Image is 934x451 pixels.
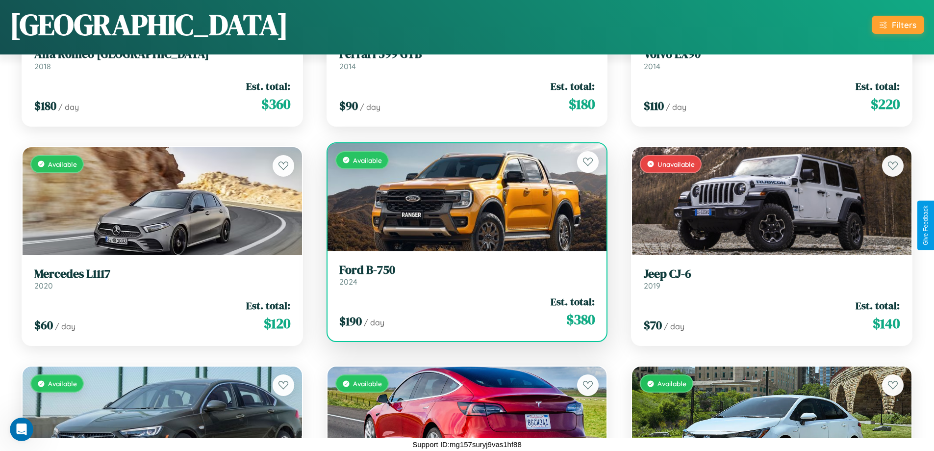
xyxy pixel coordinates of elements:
[339,277,357,287] span: 2024
[856,79,900,93] span: Est. total:
[339,61,356,71] span: 2014
[922,206,929,245] div: Give Feedback
[644,47,900,61] h3: Volvo EX90
[34,47,290,61] h3: Alfa Romeo [GEOGRAPHIC_DATA]
[569,94,595,114] span: $ 180
[48,379,77,388] span: Available
[566,310,595,329] span: $ 380
[873,314,900,333] span: $ 140
[34,281,53,291] span: 2020
[364,318,384,327] span: / day
[34,98,56,114] span: $ 180
[353,156,382,164] span: Available
[246,79,290,93] span: Est. total:
[644,98,664,114] span: $ 110
[34,267,290,291] a: Mercedes L11172020
[551,79,595,93] span: Est. total:
[666,102,686,112] span: / day
[339,98,358,114] span: $ 90
[339,263,595,287] a: Ford B-7502024
[58,102,79,112] span: / day
[657,160,695,168] span: Unavailable
[48,160,77,168] span: Available
[10,418,33,441] iframe: Intercom live chat
[856,298,900,313] span: Est. total:
[644,47,900,71] a: Volvo EX902014
[412,438,522,451] p: Support ID: mg157suryj9vas1hf88
[644,317,662,333] span: $ 70
[34,47,290,71] a: Alfa Romeo [GEOGRAPHIC_DATA]2018
[264,314,290,333] span: $ 120
[644,267,900,281] h3: Jeep CJ-6
[10,4,288,45] h1: [GEOGRAPHIC_DATA]
[360,102,380,112] span: / day
[34,267,290,281] h3: Mercedes L1117
[644,281,660,291] span: 2019
[872,16,924,34] button: Filters
[871,94,900,114] span: $ 220
[644,61,660,71] span: 2014
[664,321,684,331] span: / day
[657,379,686,388] span: Available
[339,47,595,71] a: Ferrari 599 GTB2014
[353,379,382,388] span: Available
[34,61,51,71] span: 2018
[34,317,53,333] span: $ 60
[246,298,290,313] span: Est. total:
[644,267,900,291] a: Jeep CJ-62019
[55,321,76,331] span: / day
[339,47,595,61] h3: Ferrari 599 GTB
[892,20,916,30] div: Filters
[339,313,362,329] span: $ 190
[339,263,595,277] h3: Ford B-750
[261,94,290,114] span: $ 360
[551,294,595,309] span: Est. total:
